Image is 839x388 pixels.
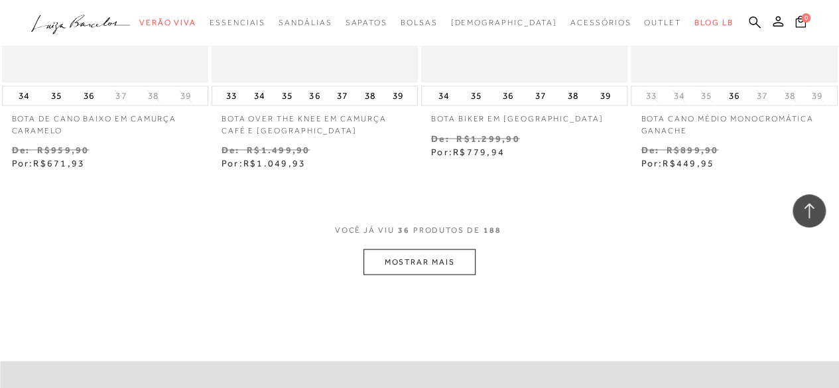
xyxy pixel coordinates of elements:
[335,224,395,235] span: VOCê JÁ VIU
[176,90,195,102] button: 39
[210,11,265,35] a: categoryNavScreenReaderText
[663,157,714,168] span: R$449,95
[644,11,681,35] a: categoryNavScreenReaderText
[484,224,501,249] span: 188
[431,146,505,157] span: Por:
[753,90,771,102] button: 37
[2,105,208,136] a: BOTA DE CANO BAIXO EM CAMURÇA CARAMELO
[808,90,826,102] button: 39
[33,157,85,168] span: R$671,93
[531,86,550,105] button: 37
[644,18,681,27] span: Outlet
[450,11,557,35] a: noSubCategoriesText
[631,105,837,136] a: BOTA CANO MÉDIO MONOCROMÁTICA GANACHE
[250,86,269,105] button: 34
[456,133,519,143] small: R$1.299,90
[111,90,130,102] button: 37
[570,18,631,27] span: Acessórios
[401,18,438,27] span: Bolsas
[389,86,407,105] button: 39
[345,18,387,27] span: Sapatos
[450,18,557,27] span: [DEMOGRAPHIC_DATA]
[363,249,475,275] button: MOSTRAR MAIS
[641,144,659,155] small: De:
[139,18,196,27] span: Verão Viva
[791,15,810,32] button: 0
[361,86,379,105] button: 38
[212,105,418,136] a: BOTA OVER THE KNEE EM CAMURÇA CAFÉ E [GEOGRAPHIC_DATA]
[694,18,733,27] span: BLOG LB
[641,157,714,168] span: Por:
[434,86,453,105] button: 34
[694,11,733,35] a: BLOG LB
[413,224,480,235] span: PRODUTOS DE
[247,144,310,155] small: R$1.499,90
[210,18,265,27] span: Essenciais
[398,224,410,249] span: 36
[222,144,240,155] small: De:
[222,86,241,105] button: 33
[12,144,31,155] small: De:
[642,90,661,102] button: 33
[431,133,450,143] small: De:
[305,86,324,105] button: 36
[801,13,810,23] span: 0
[570,11,631,35] a: categoryNavScreenReaderText
[666,144,718,155] small: R$899,90
[80,86,98,105] button: 36
[243,157,306,168] span: R$1.049,93
[564,86,582,105] button: 38
[222,157,306,168] span: Por:
[333,86,352,105] button: 37
[279,18,332,27] span: Sandálias
[345,11,387,35] a: categoryNavScreenReaderText
[278,86,296,105] button: 35
[725,86,743,105] button: 36
[697,90,716,102] button: 35
[12,157,86,168] span: Por:
[401,11,438,35] a: categoryNavScreenReaderText
[596,86,614,105] button: 39
[453,146,505,157] span: R$779,94
[15,86,33,105] button: 34
[780,90,799,102] button: 38
[421,105,627,125] a: BOTA BIKER EM [GEOGRAPHIC_DATA]
[139,11,196,35] a: categoryNavScreenReaderText
[37,144,90,155] small: R$959,90
[47,86,66,105] button: 35
[144,90,162,102] button: 38
[669,90,688,102] button: 34
[279,11,332,35] a: categoryNavScreenReaderText
[467,86,485,105] button: 35
[499,86,517,105] button: 36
